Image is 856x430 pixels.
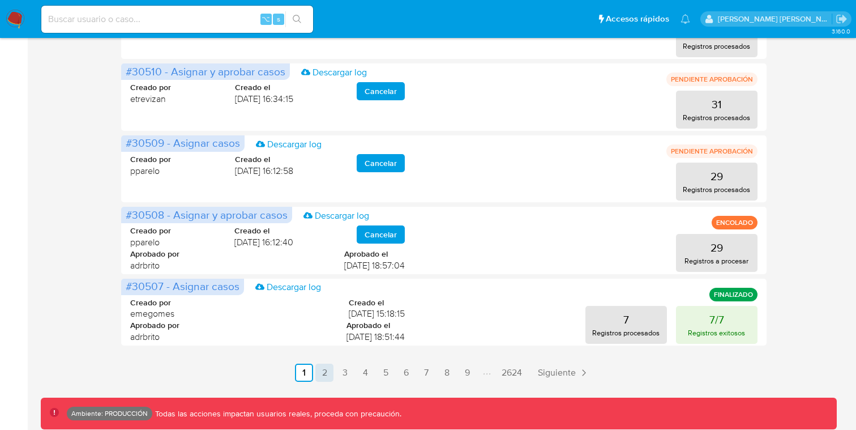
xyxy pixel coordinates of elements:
[606,13,669,25] span: Accesos rápidos
[152,408,401,419] p: Todas las acciones impactan usuarios reales, proceda con precaución.
[680,14,690,24] a: Notificaciones
[277,14,280,24] span: s
[41,12,313,27] input: Buscar usuario o caso...
[836,13,848,25] a: Salir
[262,14,270,24] span: ⌥
[718,14,832,24] p: miguel.rodriguez@mercadolibre.com.co
[285,11,309,27] button: search-icon
[832,27,850,36] span: 3.160.0
[71,411,148,416] p: Ambiente: PRODUCCIÓN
